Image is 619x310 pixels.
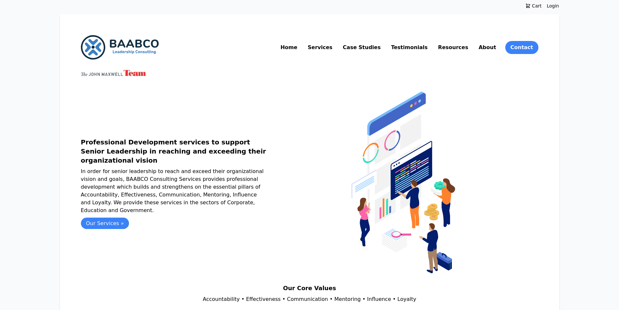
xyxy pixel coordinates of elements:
[342,42,382,53] a: Case Studies
[81,168,268,214] p: In order for senior leadership to reach and exceed their organizational vision and goals, BAABCO ...
[505,41,538,54] a: Contact
[437,42,470,53] a: Resources
[81,35,159,60] img: BAABCO Consulting Services
[531,3,542,9] span: Cart
[351,92,455,274] img: BAABCO Consulting Services
[279,42,299,53] a: Home
[81,284,538,293] h2: Our Core Values
[81,218,129,229] a: Our Services »
[520,3,547,9] a: Cart
[477,42,497,53] a: About
[81,295,538,303] p: Accountability • Effectiveness • Communication • Mentoring • Influence • Loyalty
[81,138,268,165] h1: Professional Development services to support Senior Leadership in reaching and exceeding their or...
[306,42,334,53] a: Services
[390,42,429,53] a: Testimonials
[547,3,559,9] a: Login
[81,70,146,76] img: John Maxwell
